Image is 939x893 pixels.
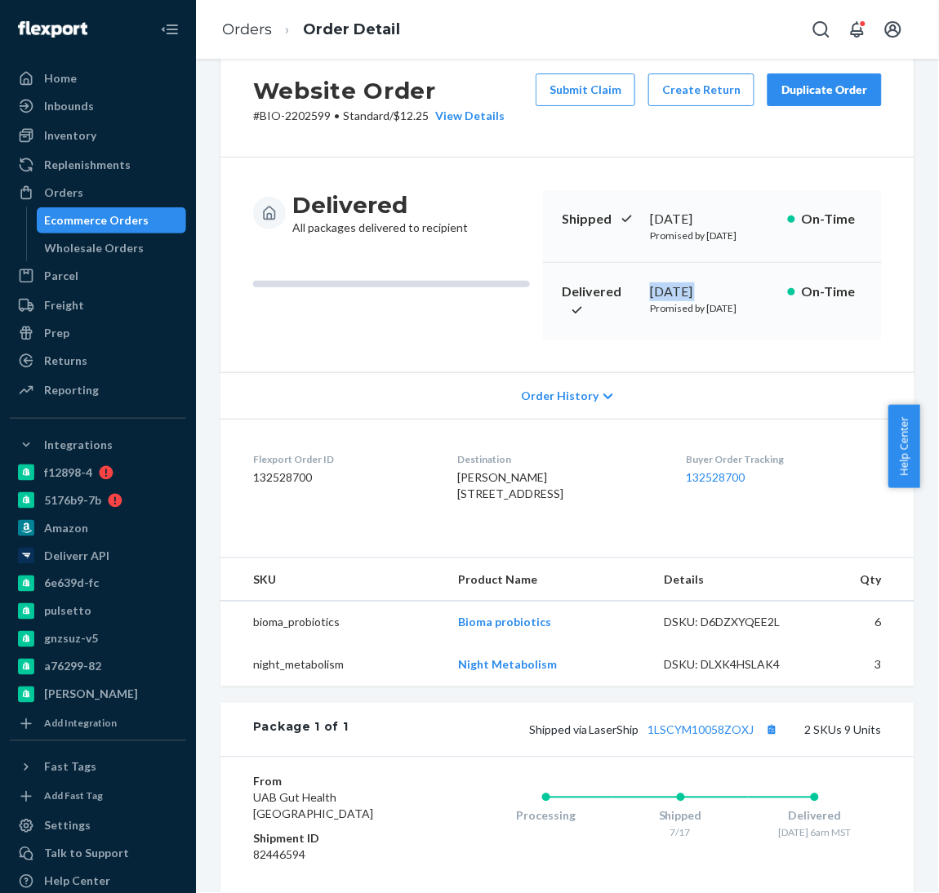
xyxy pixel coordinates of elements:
a: [PERSON_NAME] [10,682,186,708]
p: Promised by [DATE] [650,229,774,242]
div: All packages delivered to recipient [292,190,468,236]
div: Freight [44,297,84,313]
span: [PERSON_NAME] [STREET_ADDRESS] [457,470,563,500]
a: 1LSCYM10058ZOXJ [648,723,754,737]
button: Open Search Box [805,13,838,46]
div: 2 SKUs 9 Units [349,719,882,740]
div: Fast Tags [44,759,96,775]
div: [DATE] [650,210,774,229]
a: Wholesale Orders [37,235,187,261]
button: Close Navigation [154,13,186,46]
th: SKU [220,558,445,602]
p: On-Time [802,282,862,301]
button: Duplicate Order [768,73,882,106]
a: f12898-4 [10,460,186,486]
div: Package 1 of 1 [253,719,349,740]
div: Orders [44,184,83,201]
a: Settings [10,813,186,839]
span: Order History [522,388,599,404]
div: Add Fast Tag [44,789,103,803]
div: Integrations [44,437,113,453]
div: Wholesale Orders [45,240,145,256]
dd: 82446594 [253,847,414,864]
a: Replenishments [10,152,186,178]
button: Integrations [10,432,186,458]
dt: From [253,774,414,790]
div: [DATE] [650,282,774,301]
a: Orders [222,20,272,38]
div: Amazon [44,520,88,536]
span: Shipped via LaserShip [529,723,782,737]
span: Standard [343,109,389,122]
div: 7/17 [613,826,747,840]
a: Inventory [10,122,186,149]
span: UAB Gut Health [GEOGRAPHIC_DATA] [253,791,373,821]
th: Qty [804,558,915,602]
a: Talk to Support [10,841,186,867]
div: Shipped [613,808,747,824]
a: pulsetto [10,598,186,624]
th: Product Name [445,558,651,602]
a: a76299-82 [10,654,186,680]
div: Help Center [44,873,110,890]
h3: Delivered [292,190,468,220]
div: Add Integration [44,717,117,731]
div: [DATE] 6am MST [748,826,882,840]
div: Processing [479,808,613,824]
p: Shipped [563,210,637,229]
dt: Shipment ID [253,831,414,847]
h2: Website Order [253,73,505,108]
div: Reporting [44,382,99,398]
div: pulsetto [44,603,91,620]
div: Talk to Support [44,846,129,862]
div: Settings [44,818,91,834]
a: Parcel [10,263,186,289]
dt: Destination [457,452,661,466]
div: Prep [44,325,69,341]
button: Open notifications [841,13,874,46]
button: View Details [429,108,505,124]
div: gnzsuz-v5 [44,631,98,647]
div: 5176b9-7b [44,492,101,509]
a: Deliverr API [10,543,186,569]
p: Delivered [563,282,637,320]
a: Prep [10,320,186,346]
button: Create Return [648,73,754,106]
th: Details [652,558,804,602]
td: night_metabolism [220,644,445,686]
a: 6e639d-fc [10,571,186,597]
button: Submit Claim [536,73,635,106]
a: Inbounds [10,93,186,119]
div: Duplicate Order [781,82,868,98]
button: Copy tracking number [761,719,782,740]
dt: Buyer Order Tracking [687,452,882,466]
div: DSKU: D6DZXYQEE2L [665,615,791,631]
div: Returns [44,353,87,369]
div: a76299-82 [44,659,101,675]
button: Fast Tags [10,754,186,780]
div: Deliverr API [44,548,109,564]
a: 5176b9-7b [10,487,186,513]
td: 3 [804,644,915,686]
a: Returns [10,348,186,374]
div: 6e639d-fc [44,575,99,592]
a: Night Metabolism [458,658,557,672]
a: Add Integration [10,714,186,734]
div: f12898-4 [44,464,92,481]
span: • [334,109,340,122]
a: Amazon [10,515,186,541]
a: Ecommerce Orders [37,207,187,233]
div: DSKU: DLXK4HSLAK4 [665,657,791,673]
div: Home [44,70,77,87]
dt: Flexport Order ID [253,452,431,466]
div: Inventory [44,127,96,144]
div: Delivered [748,808,882,824]
td: 6 [804,601,915,644]
p: On-Time [802,210,862,229]
dd: 132528700 [253,469,431,486]
div: Ecommerce Orders [45,212,149,229]
div: [PERSON_NAME] [44,686,138,703]
button: Help Center [888,405,920,488]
